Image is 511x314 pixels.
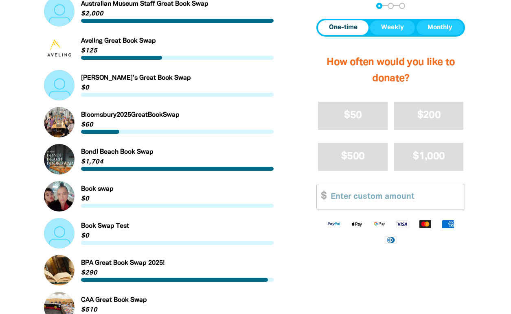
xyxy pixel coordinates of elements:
button: $50 [318,101,388,129]
span: Weekly [381,22,404,32]
span: Monthly [428,22,452,32]
button: $500 [318,142,388,170]
span: $500 [341,151,364,161]
button: One-time [318,20,368,35]
span: $200 [417,110,441,120]
button: Navigate to step 1 of 3 to enter your donation amount [376,2,382,9]
img: Mastercard logo [414,219,436,229]
img: American Express logo [436,219,459,229]
button: $1,000 [394,142,464,170]
button: Navigate to step 3 of 3 to enter your payment details [399,2,405,9]
button: Weekly [370,20,415,35]
div: Donation frequency [316,18,465,36]
img: Visa logo [391,219,414,229]
img: Paypal logo [322,219,345,229]
img: Apple Pay logo [345,219,368,229]
button: Navigate to step 2 of 3 to enter your details [388,2,394,9]
span: One-time [329,22,357,32]
img: Diners Club logo [379,235,402,244]
span: $50 [344,110,362,120]
div: Available payment methods [316,213,465,251]
h2: How often would you like to donate? [316,46,465,95]
span: $1,000 [413,151,445,161]
input: Enter custom amount [325,184,465,209]
button: Monthly [417,20,463,35]
button: $200 [394,101,464,129]
span: $ [317,184,327,209]
img: Google Pay logo [368,219,391,229]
